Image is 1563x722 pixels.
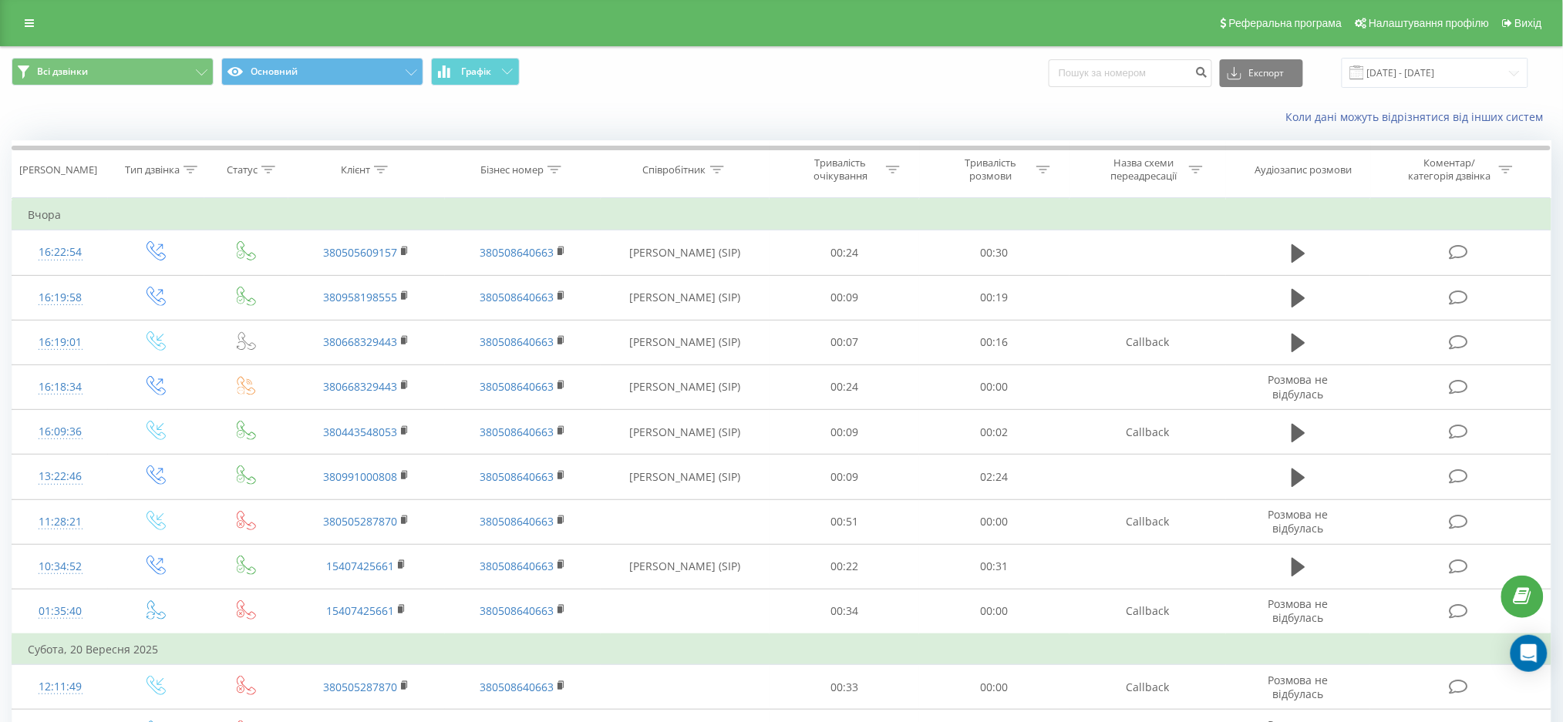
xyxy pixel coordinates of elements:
[601,275,769,320] td: [PERSON_NAME] (SIP)
[1103,156,1185,183] div: Назва схеми переадресації
[12,200,1551,230] td: Вчора
[480,559,554,573] a: 380508640663
[323,245,397,260] a: 380505609157
[323,290,397,304] a: 380958198555
[1229,17,1342,29] span: Реферальна програма
[601,320,769,364] td: [PERSON_NAME] (SIP)
[919,499,1070,544] td: 00:00
[1070,410,1226,455] td: Callback
[1515,17,1542,29] span: Вихід
[28,552,93,582] div: 10:34:52
[480,245,554,260] a: 380508640663
[323,680,397,694] a: 380505287870
[919,455,1070,499] td: 02:24
[28,462,93,492] div: 13:22:46
[326,559,394,573] a: 15407425661
[643,163,706,176] div: Співробітник
[1070,589,1226,634] td: Callback
[461,66,491,77] span: Графік
[480,469,554,484] a: 380508640663
[1511,635,1548,672] div: Open Intercom Messenger
[431,58,520,86] button: Графік
[1268,507,1329,536] span: Розмова не відбулась
[919,410,1070,455] td: 00:02
[341,163,370,176] div: Клієнт
[601,455,769,499] td: [PERSON_NAME] (SIP)
[770,364,920,409] td: 00:24
[601,364,769,409] td: [PERSON_NAME] (SIP)
[770,455,920,499] td: 00:09
[28,283,93,313] div: 16:19:58
[323,514,397,529] a: 380505287870
[770,544,920,589] td: 00:22
[28,672,93,702] div: 12:11:49
[28,507,93,537] div: 11:28:21
[770,589,920,634] td: 00:34
[125,163,180,176] div: Тип дзвінка
[28,417,93,447] div: 16:09:36
[601,410,769,455] td: [PERSON_NAME] (SIP)
[227,163,258,176] div: Статус
[770,230,920,275] td: 00:24
[770,275,920,320] td: 00:09
[480,379,554,394] a: 380508640663
[323,469,397,484] a: 380991000808
[770,499,920,544] td: 00:51
[1268,372,1329,401] span: Розмова не відбулась
[919,230,1070,275] td: 00:30
[37,65,88,78] span: Всі дзвінки
[480,290,554,304] a: 380508640663
[770,320,920,364] td: 00:07
[1220,59,1303,87] button: Експорт
[919,275,1070,320] td: 00:19
[1268,596,1329,625] span: Розмова не відбулась
[323,334,397,349] a: 380668329443
[919,364,1070,409] td: 00:00
[919,320,1070,364] td: 00:16
[770,665,920,710] td: 00:33
[28,372,93,402] div: 16:18:34
[800,156,882,183] div: Тривалість очікування
[480,425,554,439] a: 380508640663
[1405,156,1495,183] div: Коментар/категорія дзвінка
[919,544,1070,589] td: 00:31
[770,410,920,455] td: 00:09
[323,425,397,439] a: 380443548053
[1070,665,1226,710] td: Callback
[480,514,554,529] a: 380508640663
[480,603,554,618] a: 380508640663
[12,58,214,86] button: Всі дзвінки
[1049,59,1212,87] input: Пошук за номером
[919,589,1070,634] td: 00:00
[28,237,93,267] div: 16:22:54
[326,603,394,618] a: 15407425661
[1255,163,1352,176] div: Аудіозапис розмови
[12,634,1551,665] td: Субота, 20 Вересня 2025
[480,680,554,694] a: 380508640663
[19,163,97,176] div: [PERSON_NAME]
[601,544,769,589] td: [PERSON_NAME] (SIP)
[950,156,1032,183] div: Тривалість розмови
[28,596,93,626] div: 01:35:40
[28,327,93,358] div: 16:19:01
[1070,499,1226,544] td: Callback
[480,334,554,349] a: 380508640663
[1070,320,1226,364] td: Callback
[1369,17,1489,29] span: Налаштування профілю
[601,230,769,275] td: [PERSON_NAME] (SIP)
[919,665,1070,710] td: 00:00
[480,163,544,176] div: Бізнес номер
[1268,673,1329,701] span: Розмова не відбулась
[1286,109,1551,124] a: Коли дані можуть відрізнятися вiд інших систем
[323,379,397,394] a: 380668329443
[221,58,423,86] button: Основний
